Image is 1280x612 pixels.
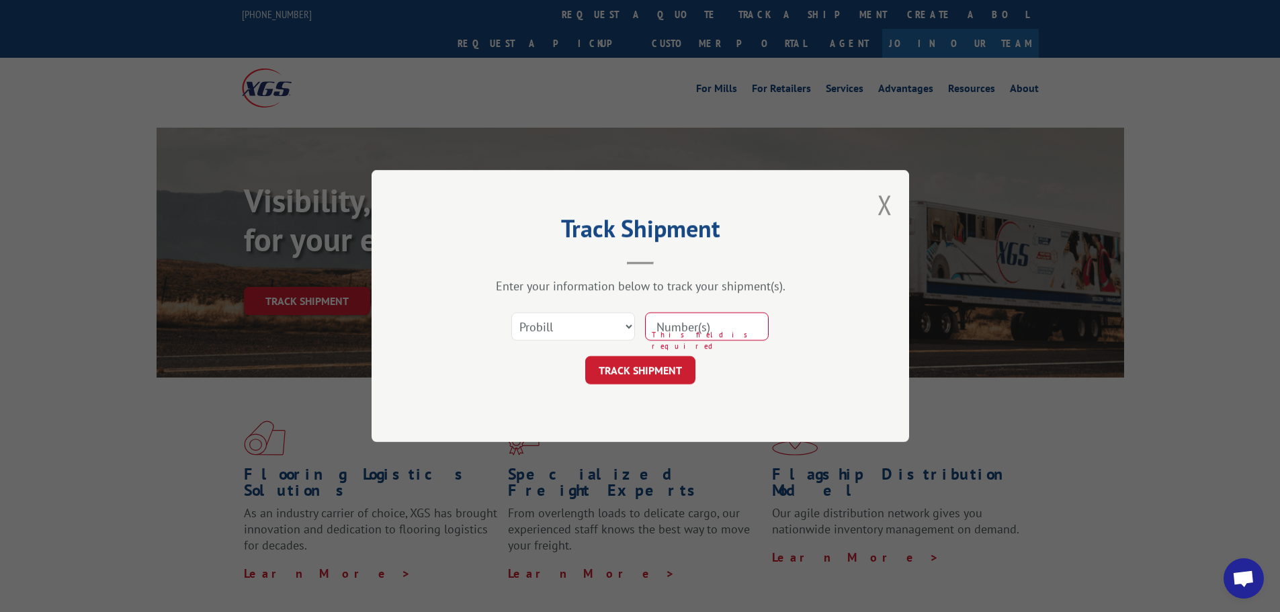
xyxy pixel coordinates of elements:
[585,356,695,384] button: TRACK SHIPMENT
[652,329,769,351] span: This field is required
[439,219,842,245] h2: Track Shipment
[878,187,892,222] button: Close modal
[645,312,769,341] input: Number(s)
[1224,558,1264,599] div: Open chat
[439,278,842,294] div: Enter your information below to track your shipment(s).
